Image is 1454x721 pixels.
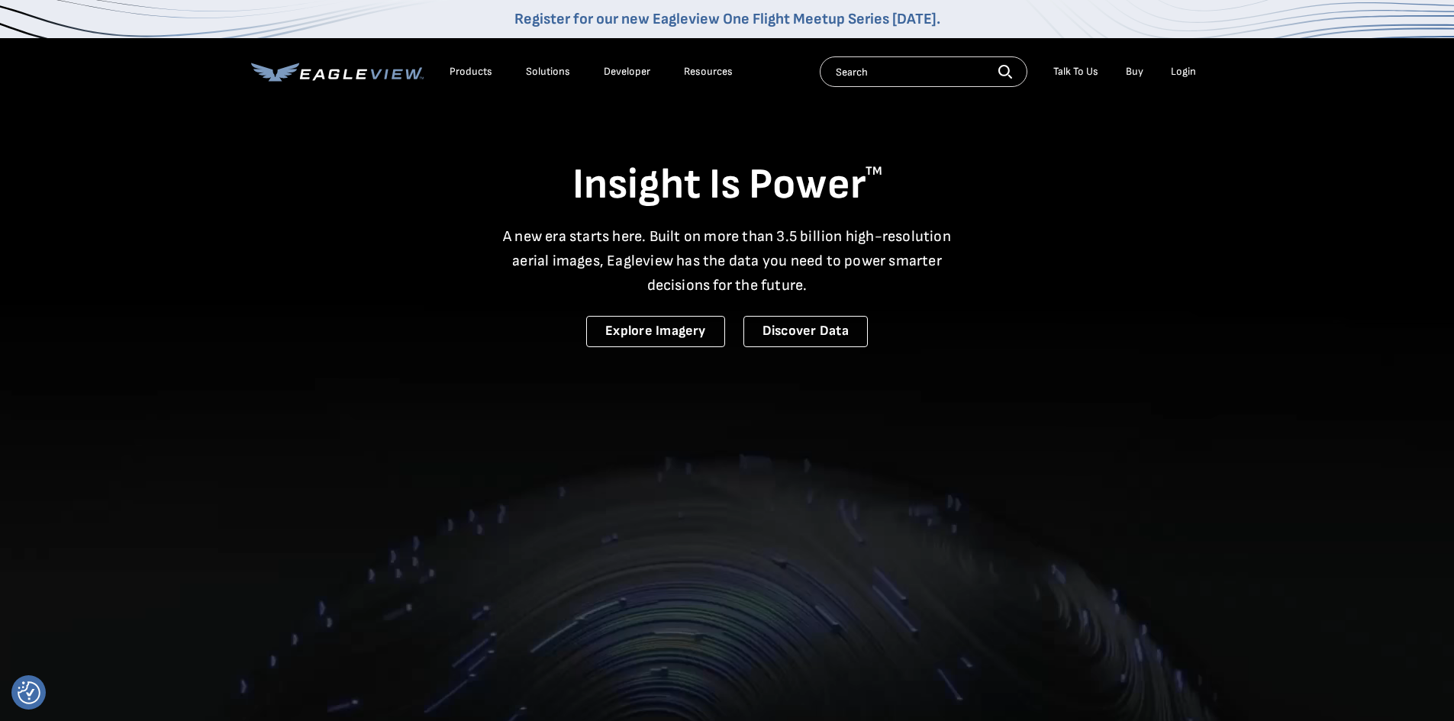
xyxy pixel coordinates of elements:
[450,65,492,79] div: Products
[526,65,570,79] div: Solutions
[684,65,733,79] div: Resources
[18,681,40,704] button: Consent Preferences
[1053,65,1098,79] div: Talk To Us
[586,316,725,347] a: Explore Imagery
[18,681,40,704] img: Revisit consent button
[1126,65,1143,79] a: Buy
[494,224,961,298] p: A new era starts here. Built on more than 3.5 billion high-resolution aerial images, Eagleview ha...
[604,65,650,79] a: Developer
[820,56,1027,87] input: Search
[1171,65,1196,79] div: Login
[866,164,882,179] sup: TM
[251,159,1204,212] h1: Insight Is Power
[514,10,940,28] a: Register for our new Eagleview One Flight Meetup Series [DATE].
[743,316,868,347] a: Discover Data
